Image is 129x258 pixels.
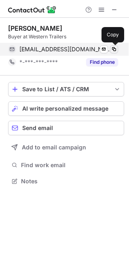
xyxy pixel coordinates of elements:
button: AI write personalized message [8,101,124,116]
button: save-profile-one-click [8,82,124,96]
span: [EMAIL_ADDRESS][DOMAIN_NAME] [19,46,112,53]
div: [PERSON_NAME] [8,24,62,32]
button: Add to email campaign [8,140,124,155]
button: Send email [8,121,124,135]
div: Save to List / ATS / CRM [22,86,110,92]
div: Buyer at Western Trailers [8,33,124,40]
span: Notes [21,178,121,185]
span: Add to email campaign [22,144,86,151]
button: Find work email [8,159,124,171]
span: AI write personalized message [22,105,108,112]
img: ContactOut v5.3.10 [8,5,57,15]
button: Reveal Button [86,58,118,66]
button: Notes [8,176,124,187]
span: Find work email [21,162,121,169]
span: Send email [22,125,53,131]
